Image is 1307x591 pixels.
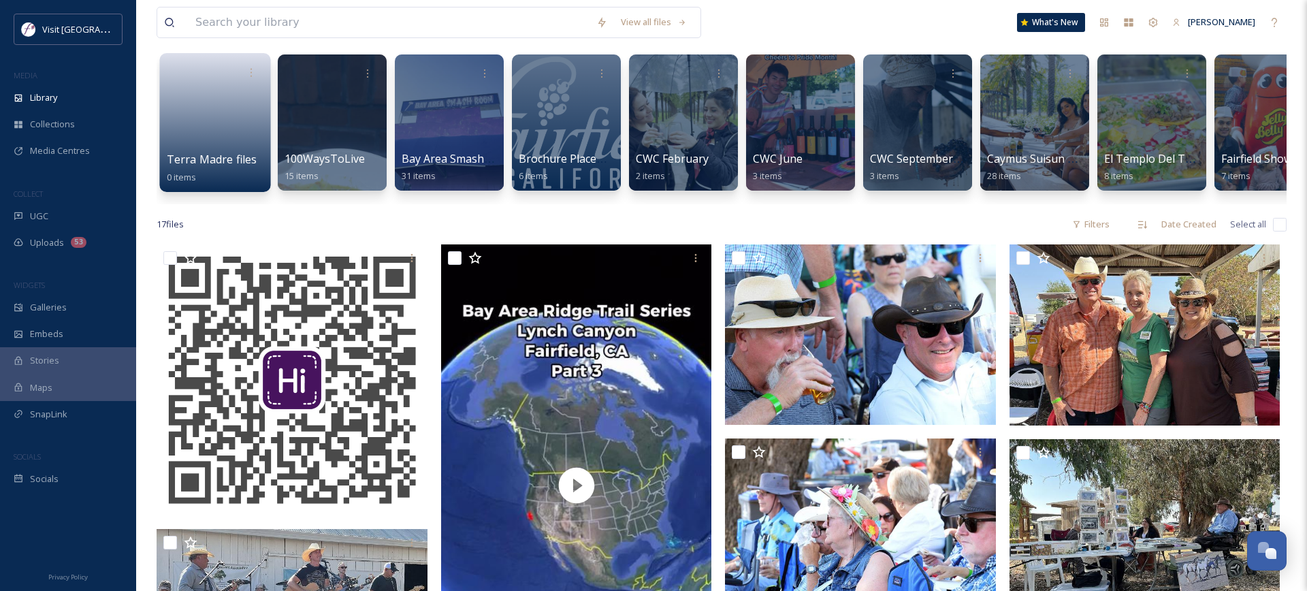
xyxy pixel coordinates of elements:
span: 31 items [402,170,436,182]
span: Collections [30,118,75,131]
a: Terra Madre files0 items [167,153,257,183]
span: Galleries [30,301,67,314]
button: Open Chat [1247,531,1287,571]
a: 100WaysToLive15 items [285,153,365,182]
span: 2 items [636,170,665,182]
span: SnapLink [30,408,67,421]
span: 8 items [1104,170,1133,182]
input: Search your library [189,7,590,37]
span: El Templo Del Taco 2024 [1104,151,1230,166]
span: Socials [30,473,59,485]
span: Caymus Suisun Covershoot [987,151,1127,166]
div: Date Created [1155,211,1223,238]
span: Privacy Policy [48,573,88,581]
a: Bay Area Smash Room31 items [402,153,517,182]
span: WIDGETS [14,280,45,290]
a: CWC February2 items [636,153,709,182]
span: COLLECT [14,189,43,199]
a: CWC June3 items [753,153,803,182]
span: 100WaysToLive [285,151,365,166]
a: View all files [614,9,694,35]
span: Maps [30,381,52,394]
a: Privacy Policy [48,568,88,584]
a: CWC September Content3 items [870,153,997,182]
a: Brochure Placement Files - Visit [GEOGRAPHIC_DATA]6 items [519,153,792,182]
span: Embeds [30,328,63,340]
a: What's New [1017,13,1085,32]
span: [PERSON_NAME] [1188,16,1255,28]
span: Stories [30,354,59,367]
span: CWC September Content [870,151,997,166]
a: [PERSON_NAME] [1165,9,1262,35]
span: Brochure Placement Files - Visit [GEOGRAPHIC_DATA] [519,151,792,166]
span: 28 items [987,170,1021,182]
span: CWC February [636,151,709,166]
span: 3 items [753,170,782,182]
a: Caymus Suisun Covershoot28 items [987,153,1127,182]
img: Anand.png [157,244,427,515]
span: 0 items [167,170,197,182]
img: visitfairfieldca_logo.jpeg [22,22,35,36]
span: Select all [1230,218,1266,231]
img: ext_1751493388.953837_jason@solanolandtrust.org-2024-07_RR_Country-Concert_Kuo Hou Chang068.JPG [1010,244,1280,426]
span: SOCIALS [14,451,41,462]
span: Visit [GEOGRAPHIC_DATA] [42,22,148,35]
span: 7 items [1221,170,1250,182]
span: Media Centres [30,144,90,157]
span: UGC [30,210,48,223]
span: Bay Area Smash Room [402,151,517,166]
div: 53 [71,237,86,248]
span: CWC June [753,151,803,166]
span: 15 items [285,170,319,182]
span: 3 items [870,170,899,182]
span: Library [30,91,57,104]
span: Uploads [30,236,64,249]
div: Filters [1065,211,1116,238]
img: ext_1751493389.074822_jason@solanolandtrust.org-2024-07_RR_Country-Concert_Kuo Hou Chang034.JPG [725,244,996,426]
span: 6 items [519,170,548,182]
span: MEDIA [14,70,37,80]
span: 17 file s [157,218,184,231]
a: El Templo Del Taco 20248 items [1104,153,1230,182]
span: Terra Madre files [167,152,257,167]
